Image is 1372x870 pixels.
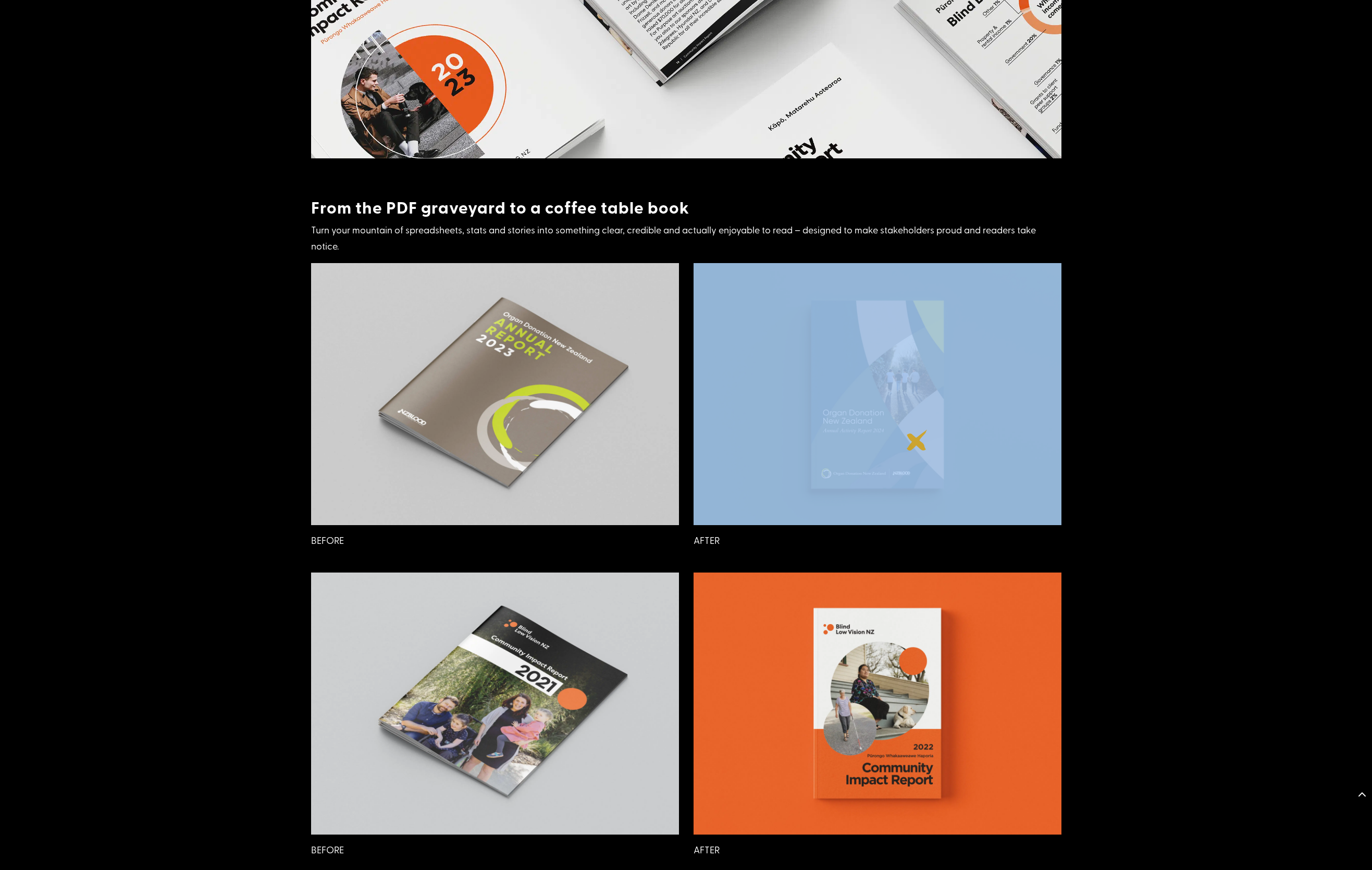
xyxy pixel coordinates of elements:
[311,842,679,858] p: BEFORE
[311,197,1061,222] h4: From the PDF graveyard to a coffee table book
[694,263,1061,525] img: ODNZ New Annual Report
[311,222,1061,263] p: Turn your mountain of spreadsheets, stats and stories into something clear, credible and actually...
[311,263,679,525] img: ODNZ Old Annual Report
[694,532,1061,558] p: AFTER
[311,532,679,549] p: BEFORE
[694,842,1061,867] p: AFTER
[694,573,1061,835] img: 45
[311,573,679,835] img: 44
